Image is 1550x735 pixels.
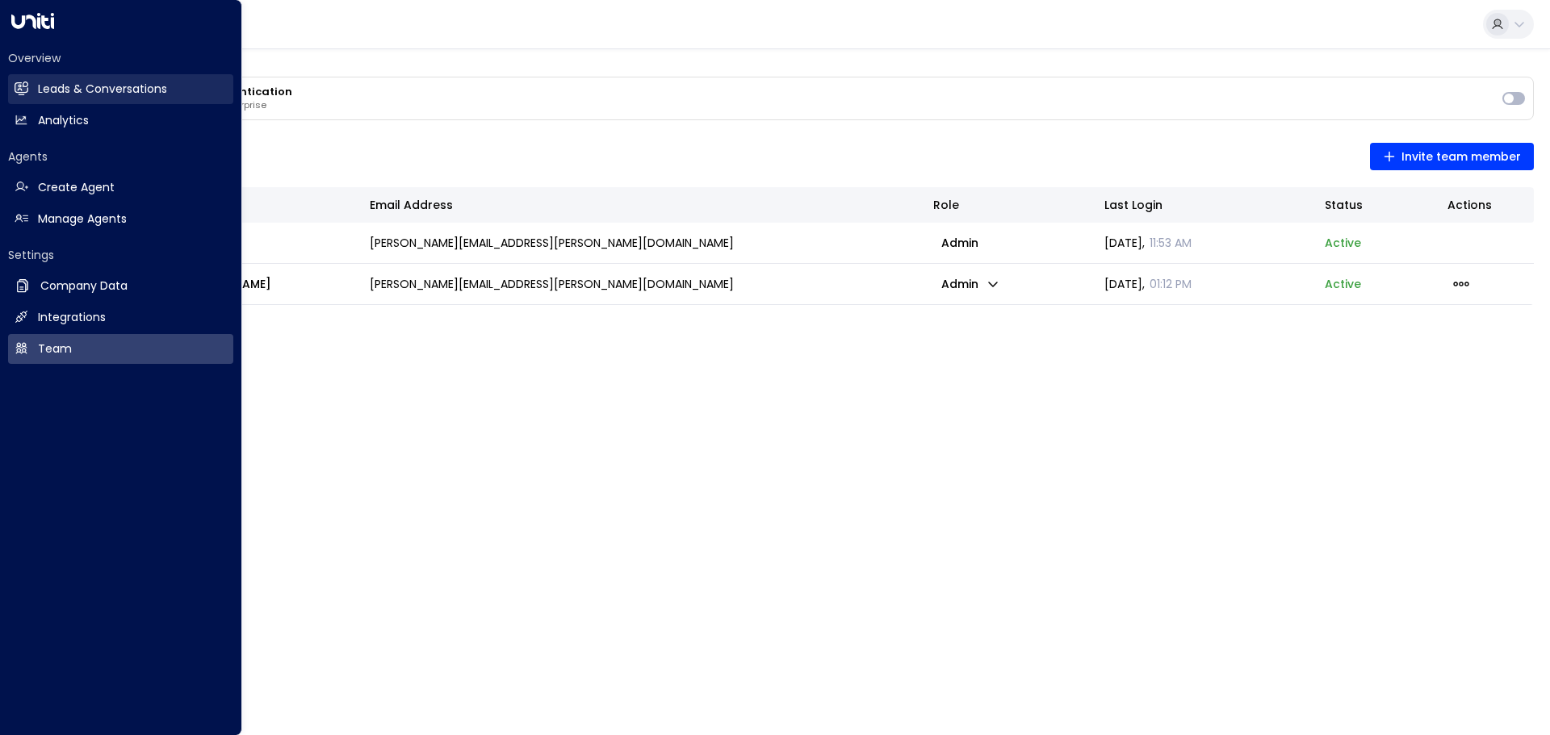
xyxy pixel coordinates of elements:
[73,86,1494,98] h3: Enterprise Multi-Factor Authentication
[8,173,233,203] a: Create Agent
[8,50,233,66] h2: Overview
[8,148,233,165] h2: Agents
[8,271,233,301] a: Company Data
[370,195,911,215] div: Email Address
[38,81,167,98] h2: Leads & Conversations
[1447,195,1523,215] div: Actions
[1150,235,1192,251] span: 11:53 AM
[1104,195,1302,215] div: Last Login
[1325,235,1361,251] p: active
[38,179,115,196] h2: Create Agent
[38,309,106,326] h2: Integrations
[8,303,233,332] a: Integrations
[370,276,734,292] p: [PERSON_NAME][EMAIL_ADDRESS][PERSON_NAME][DOMAIN_NAME]
[933,230,987,256] p: admin
[73,100,1494,111] p: Require MFA for all users in your enterprise
[1104,276,1192,292] span: [DATE] ,
[40,278,128,294] h2: Company Data
[933,195,1082,215] div: Role
[1104,195,1162,215] div: Last Login
[8,334,233,364] a: Team
[1104,235,1192,251] span: [DATE] ,
[1150,276,1192,292] span: 01:12 PM
[1325,195,1425,215] div: Status
[8,74,233,104] a: Leads & Conversations
[933,273,1007,295] button: admin
[8,247,233,263] h2: Settings
[1383,147,1522,167] span: Invite team member
[38,112,89,129] h2: Analytics
[370,195,453,215] div: Email Address
[38,211,127,228] h2: Manage Agents
[8,204,233,234] a: Manage Agents
[1370,143,1535,170] button: Invite team member
[38,340,72,357] h2: Team
[1325,276,1361,292] p: active
[8,106,233,136] a: Analytics
[370,235,734,251] p: [PERSON_NAME][EMAIL_ADDRESS][PERSON_NAME][DOMAIN_NAME]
